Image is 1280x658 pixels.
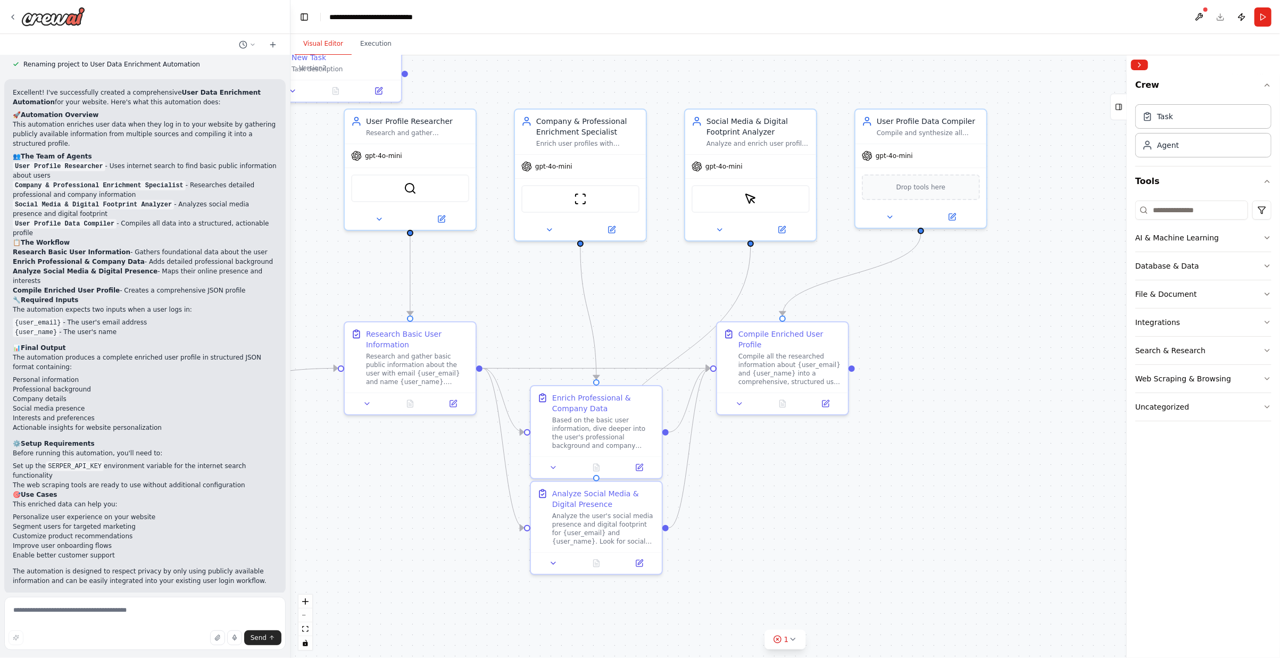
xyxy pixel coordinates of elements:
button: Open in side panel [621,461,658,474]
button: No output available [388,397,433,410]
li: Improve user onboarding flows [13,541,277,551]
g: Edge from 106f44b9-1c37-4b02-b0f1-314f083a0ca7 to c7475e6b-f808-4d9d-9760-7d65a9e6a4ec [777,234,926,315]
button: Open in side panel [360,85,397,97]
button: Uncategorized [1135,393,1271,421]
span: Renaming project to User Data Enrichment Automation [23,60,200,69]
button: Crew [1135,74,1271,100]
button: No output available [760,397,805,410]
div: Integrations [1135,317,1180,328]
strong: The Workflow [21,239,70,246]
g: Edge from triggers to 3adc181b-3a16-4f7e-8b5e-d17d1614ef60 [159,363,338,393]
p: Before running this automation, you'll need to: [13,448,277,458]
strong: The Team of Agents [21,153,92,160]
li: Interests and preferences [13,413,277,423]
div: Research and gather comprehensive public information about users from {user_email} and {user_name... [366,129,469,137]
img: SerperDevTool [404,182,417,195]
div: Research Basic User Information [366,329,469,350]
g: Edge from ee418180-6892-423c-ac88-01031b638d7a to 09dc4e80-b54c-44fa-a8a8-da178efbb64c [591,247,756,475]
strong: Setup Requirements [21,440,95,447]
div: User Profile Data Compiler [877,116,980,127]
p: This enriched data can help you: [13,499,277,509]
nav: breadcrumb [329,12,448,22]
div: Task [1157,111,1173,122]
button: Click to speak your automation idea [227,630,242,645]
li: - Researches detailed professional and company information [13,180,277,199]
button: Collapse right sidebar [1131,60,1148,70]
span: gpt-4o-mini [365,152,402,160]
h2: 🚀 [13,110,277,120]
div: User Profile ResearcherResearch and gather comprehensive public information about users from {use... [344,109,477,231]
div: Compile Enriched User ProfileCompile all the researched information about {user_email} and {user_... [716,321,849,415]
button: No output available [574,461,619,474]
g: Edge from 3adc181b-3a16-4f7e-8b5e-d17d1614ef60 to 02a55ffa-75cb-462d-bc78-15eca02173ca [483,363,524,437]
g: Edge from 3adc181b-3a16-4f7e-8b5e-d17d1614ef60 to 09dc4e80-b54c-44fa-a8a8-da178efbb64c [483,363,524,533]
span: gpt-4o-mini [705,162,743,171]
span: gpt-4o-mini [535,162,572,171]
li: Enable better customer support [13,551,277,560]
li: - Adds detailed professional background [13,257,277,266]
code: User Profile Data Compiler [13,219,117,229]
strong: Required Inputs [21,296,78,304]
div: New Task [292,52,326,63]
h2: ⚙️ [13,439,277,448]
code: {user_name} [13,328,59,337]
div: Enrich user profiles with detailed company and professional information from {user_email} and {us... [536,139,639,148]
li: Personal information [13,375,277,385]
g: Edge from 607eb737-8153-46c1-821b-ae1e7e55c179 to 3adc181b-3a16-4f7e-8b5e-d17d1614ef60 [405,236,415,315]
p: The automation is designed to respect privacy by only using publicly available information and ca... [13,567,277,586]
button: Tools [1135,166,1271,196]
div: AI & Machine Learning [1135,232,1219,243]
li: Actionable insights for website personalization [13,423,277,432]
div: Social Media & Digital Footprint Analyzer [707,116,810,137]
strong: Compile Enriched User Profile [13,287,120,294]
div: Based on the basic user information, dive deeper into the user's professional background and comp... [552,416,655,450]
strong: Research Basic User Information [13,248,130,256]
li: - Compiles all data into a structured, actionable profile [13,219,277,238]
div: Analyze Social Media & Digital Presence [552,488,655,510]
div: Company & Professional Enrichment SpecialistEnrich user profiles with detailed company and profes... [514,109,647,241]
button: Start a new chat [264,38,281,51]
code: User Profile Researcher [13,162,105,171]
div: Compile and synthesize all enriched user data from {user_email} and {user_name} into a comprehens... [877,129,980,137]
li: Personalize user experience on your website [13,512,277,522]
button: No output available [313,85,359,97]
button: Visual Editor [295,33,352,55]
li: - The user's name [13,327,277,337]
span: 1 [784,634,789,645]
button: Toggle Sidebar [1123,55,1131,658]
div: User Profile Researcher [366,116,469,127]
button: Open in side panel [411,213,471,226]
div: Company & Professional Enrichment Specialist [536,116,639,137]
h2: 👥 [13,152,277,161]
div: Analyze the user's social media presence and digital footprint for {user_email} and {user_name}. ... [552,512,655,546]
div: Social Media & Digital Footprint AnalyzerAnalyze and enrich user profiles with social media prese... [684,109,817,241]
button: Upload files [210,630,225,645]
g: Edge from 02a55ffa-75cb-462d-bc78-15eca02173ca to c7475e6b-f808-4d9d-9760-7d65a9e6a4ec [669,363,710,437]
div: Database & Data [1135,261,1199,271]
p: The automation produces a complete enriched user profile in structured JSON format containing: [13,353,277,372]
strong: Automation Overview [21,111,98,119]
p: Excellent! I've successfully created a comprehensive for your website. Here's what this automatio... [13,88,277,107]
button: Send [244,630,281,645]
img: ScrapeWebsiteTool [574,193,587,205]
div: Compile Enriched User Profile [738,329,842,350]
img: ScrapeElementFromWebsiteTool [744,193,757,205]
g: Edge from fbdb85d0-70e3-4d25-9e5b-de982146c52d to 02a55ffa-75cb-462d-bc78-15eca02173ca [575,247,602,379]
button: Execution [352,33,400,55]
span: Send [251,634,267,642]
div: Enrich Professional & Company DataBased on the basic user information, dive deeper into the user'... [530,385,663,479]
h2: 📋 [13,238,277,247]
div: New TaskTask description [269,45,402,103]
button: Integrations [1135,309,1271,336]
button: 1 [765,630,806,649]
div: Version 2 [299,64,327,72]
button: fit view [298,622,312,636]
div: Research and gather basic public information about the user with email {user_email} and name {use... [366,352,469,386]
code: Social Media & Digital Footprint Analyzer [13,200,174,210]
div: Web Scraping & Browsing [1135,373,1231,384]
span: gpt-4o-mini [876,152,913,160]
button: Open in side panel [752,223,812,236]
button: zoom in [298,595,312,609]
div: Uncategorized [1135,402,1189,412]
div: React Flow controls [298,595,312,650]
